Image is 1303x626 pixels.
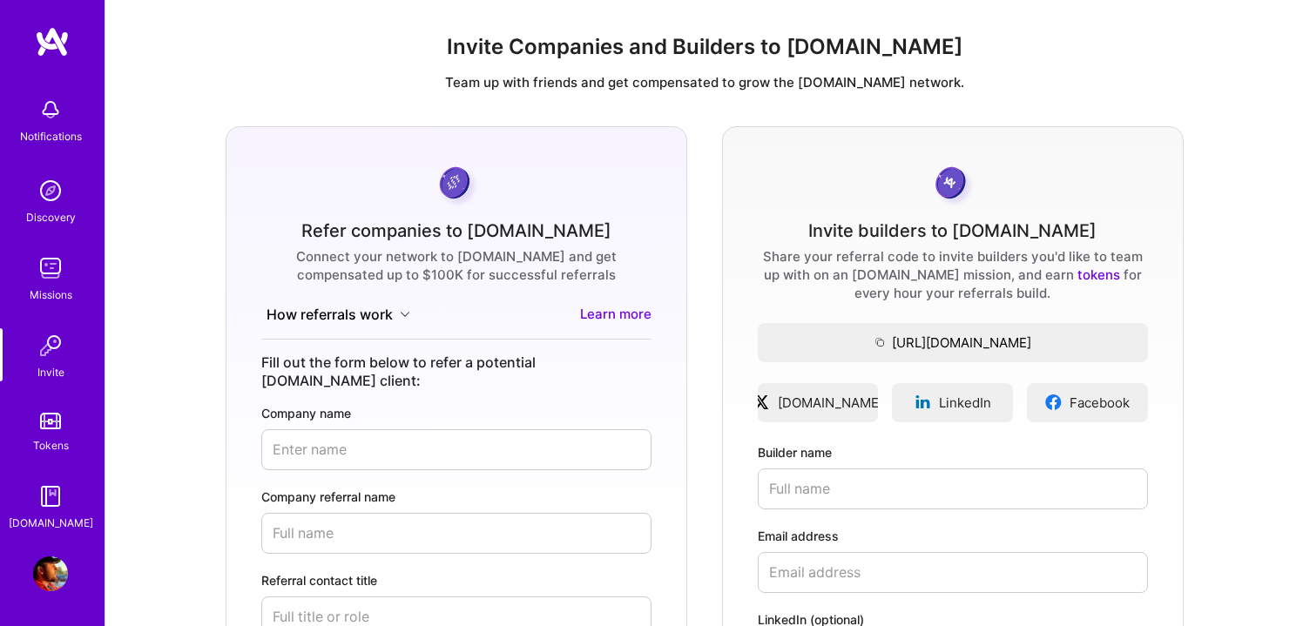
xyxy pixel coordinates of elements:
[892,383,1013,422] a: LinkedIn
[758,527,1148,545] label: Email address
[758,247,1148,302] div: Share your referral code to invite builders you'd like to team up with on an [DOMAIN_NAME] missio...
[758,468,1148,509] input: Full name
[939,394,991,412] span: LinkedIn
[35,26,70,57] img: logo
[30,286,72,304] div: Missions
[37,363,64,381] div: Invite
[33,251,68,286] img: teamwork
[119,35,1289,60] h1: Invite Companies and Builders to [DOMAIN_NAME]
[33,328,68,363] img: Invite
[29,556,72,591] a: User Avatar
[758,323,1148,362] button: [URL][DOMAIN_NAME]
[914,394,932,411] img: linkedinLogo
[1070,394,1130,412] span: Facebook
[261,488,651,506] label: Company referral name
[119,73,1289,91] p: Team up with friends and get compensated to grow the [DOMAIN_NAME] network.
[808,222,1097,240] div: Invite builders to [DOMAIN_NAME]
[261,247,651,284] div: Connect your network to [DOMAIN_NAME] and get compensated up to $100K for successful referrals
[434,162,479,208] img: purpleCoin
[33,436,69,454] div: Tokens
[580,305,651,325] a: Learn more
[261,513,651,554] input: Full name
[758,443,1148,461] label: Builder name
[929,162,976,208] img: grayCoin
[1077,266,1120,283] a: tokens
[261,429,651,470] input: Enter name
[778,394,883,412] span: [DOMAIN_NAME]
[26,208,76,226] div: Discovery
[758,333,1148,352] span: [URL][DOMAIN_NAME]
[1027,383,1148,422] a: Facebook
[261,305,415,325] button: How referrals work
[9,514,93,532] div: [DOMAIN_NAME]
[753,394,771,411] img: xLogo
[261,353,651,390] div: Fill out the form below to refer a potential [DOMAIN_NAME] client:
[261,571,651,589] label: Referral contact title
[261,404,651,422] label: Company name
[758,552,1148,593] input: Email address
[33,556,68,591] img: User Avatar
[33,173,68,208] img: discovery
[33,479,68,514] img: guide book
[1044,394,1063,411] img: facebookLogo
[758,383,879,422] a: [DOMAIN_NAME]
[33,92,68,127] img: bell
[301,222,611,240] div: Refer companies to [DOMAIN_NAME]
[40,413,61,429] img: tokens
[20,127,82,145] div: Notifications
